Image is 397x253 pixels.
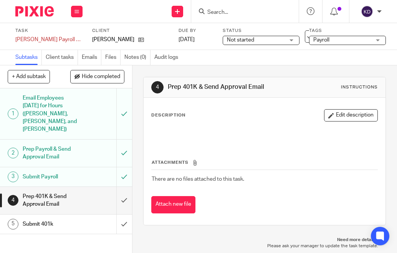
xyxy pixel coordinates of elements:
[124,50,151,65] a: Notes (0)
[23,92,80,135] h1: Email Employees [DATE] for Hours ([PERSON_NAME], [PERSON_NAME], and [PERSON_NAME])
[92,36,134,43] p: [PERSON_NAME]
[151,112,185,118] p: Description
[8,219,18,230] div: 5
[223,28,299,34] label: Status
[70,70,124,83] button: Hide completed
[151,237,378,243] p: Need more details?
[179,28,213,34] label: Due by
[23,218,80,230] h1: Submit 401k
[82,74,120,80] span: Hide completed
[179,37,195,42] span: [DATE]
[15,6,54,17] img: Pixie
[207,9,276,16] input: Search
[151,196,195,213] button: Attach new file
[154,50,182,65] a: Audit logs
[8,148,18,158] div: 2
[8,70,50,83] button: + Add subtask
[168,83,281,91] h1: Prep 401K & Send Approval Email
[361,5,373,18] img: svg%3E
[8,171,18,182] div: 3
[23,143,80,163] h1: Prep Payroll & Send Approval Email
[8,108,18,119] div: 1
[151,81,164,93] div: 4
[227,37,254,43] span: Not started
[23,191,80,210] h1: Prep 401K & Send Approval Email
[15,36,83,43] div: [PERSON_NAME] Payroll & 401K Entry
[152,176,244,182] span: There are no files attached to this task.
[152,160,189,165] span: Attachments
[105,50,121,65] a: Files
[82,50,101,65] a: Emails
[23,171,80,183] h1: Submit Payroll
[15,50,42,65] a: Subtasks
[15,36,83,43] div: Webster Payroll &amp; 401K Entry
[324,109,378,122] button: Edit description
[313,37,329,43] span: Payroll
[151,243,378,249] p: Please ask your manager to update the task template.
[46,50,78,65] a: Client tasks
[309,28,386,34] label: Tags
[92,28,169,34] label: Client
[15,28,83,34] label: Task
[8,195,18,206] div: 4
[341,84,378,90] div: Instructions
